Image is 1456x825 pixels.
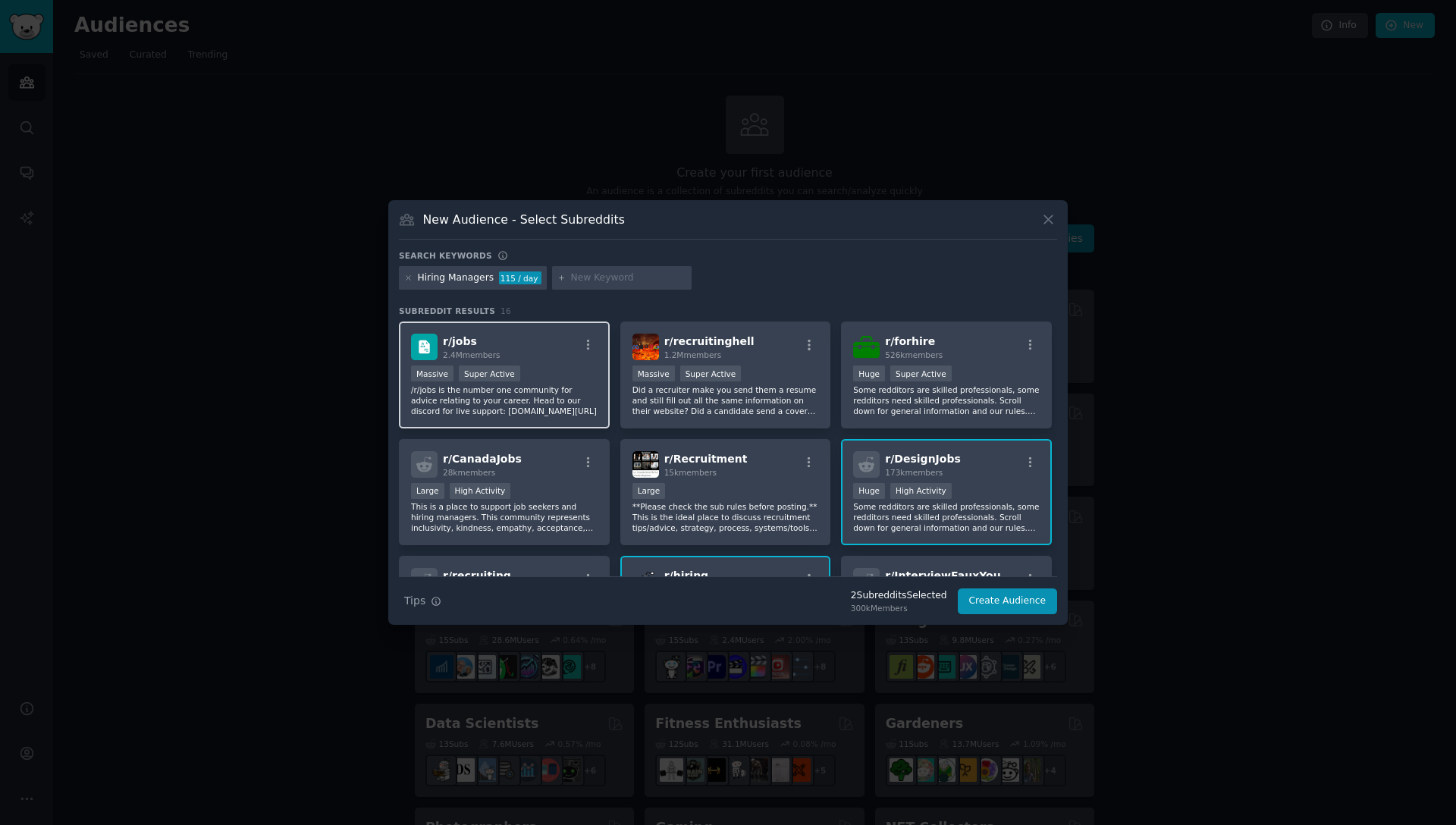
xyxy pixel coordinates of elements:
[885,468,943,477] span: 173k members
[443,468,495,477] span: 28k members
[664,335,755,347] span: r/ recruitinghell
[418,271,494,285] div: Hiring Managers
[399,588,447,614] button: Tips
[680,365,742,381] div: Super Active
[885,453,960,465] span: r/ DesignJobs
[443,350,500,359] span: 2.4M members
[411,501,598,533] p: This is a place to support job seekers and hiring managers. This community represents inclusivity...
[399,250,492,261] h3: Search keywords
[851,589,947,603] div: 2 Subreddit s Selected
[890,365,952,381] div: Super Active
[885,569,1000,582] span: r/ InterviewFauxYou
[500,306,511,315] span: 16
[885,350,943,359] span: 526k members
[890,483,952,499] div: High Activity
[423,212,625,227] h3: New Audience - Select Subreddits
[404,593,425,609] span: Tips
[885,335,935,347] span: r/ forhire
[632,334,659,360] img: recruitinghell
[632,384,819,416] p: Did a recruiter make you send them a resume and still fill out all the same information on their ...
[853,501,1040,533] p: Some redditors are skilled professionals, some redditors need skilled professionals. Scroll down ...
[632,451,659,478] img: Recruitment
[958,588,1058,614] button: Create Audience
[571,271,686,285] input: New Keyword
[411,384,598,416] p: /r/jobs is the number one community for advice relating to your career. Head to our discord for l...
[459,365,520,381] div: Super Active
[411,334,438,360] img: jobs
[443,569,511,582] span: r/ recruiting
[499,271,541,285] div: 115 / day
[443,453,522,465] span: r/ CanadaJobs
[632,568,659,594] img: hiring
[632,365,675,381] div: Massive
[411,483,444,499] div: Large
[443,335,477,347] span: r/ jobs
[853,483,885,499] div: Huge
[853,365,885,381] div: Huge
[853,334,880,360] img: forhire
[399,306,495,316] span: Subreddit Results
[632,483,666,499] div: Large
[851,603,947,613] div: 300k Members
[411,365,453,381] div: Massive
[632,501,819,533] p: **Please check the sub rules before posting.** This is the ideal place to discuss recruitment tip...
[664,453,748,465] span: r/ Recruitment
[664,468,717,477] span: 15k members
[450,483,511,499] div: High Activity
[664,569,709,582] span: r/ hiring
[853,384,1040,416] p: Some redditors are skilled professionals, some redditors need skilled professionals. Scroll down ...
[664,350,722,359] span: 1.2M members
